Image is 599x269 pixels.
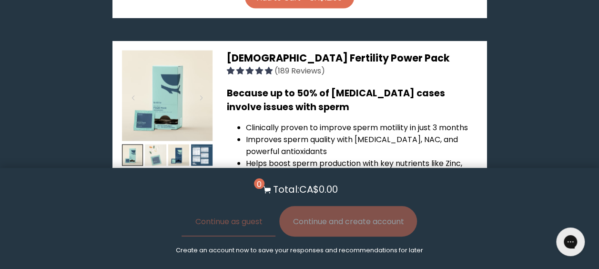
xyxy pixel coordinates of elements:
[176,246,423,255] p: Create an account now to save your responses and recommendations for later
[246,134,477,157] li: Improves sperm quality with [MEDICAL_DATA], NAC, and powerful antioxidants
[227,86,477,114] h3: Because up to 50% of [MEDICAL_DATA] cases involve issues with sperm
[279,206,417,237] button: Continue and create account
[227,51,450,65] span: [DEMOGRAPHIC_DATA] Fertility Power Pack
[273,182,338,197] p: Total: CA$0.00
[254,178,264,189] span: 0
[145,145,166,166] img: thumbnail image
[122,145,143,166] img: thumbnail image
[168,145,190,166] img: thumbnail image
[246,157,477,193] li: Helps boost sperm production with key nutrients like Zinc, [MEDICAL_DATA], L-Carnitine, Folate, S...
[191,145,213,166] img: thumbnail image
[122,51,213,141] img: thumbnail image
[246,122,477,134] li: Clinically proven to improve sperm motility in just 3 months
[551,224,589,259] iframe: Gorgias live chat messenger
[274,65,325,76] span: (189 Reviews)
[227,65,274,76] span: 4.94 stars
[182,206,275,237] button: Continue as guest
